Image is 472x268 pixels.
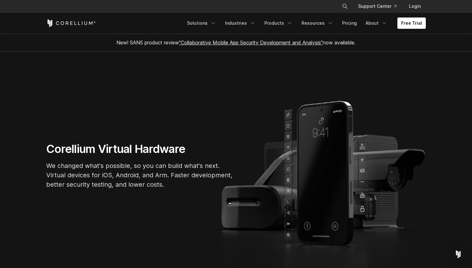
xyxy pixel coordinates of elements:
[298,18,337,29] a: Resources
[46,19,96,27] a: Corellium Home
[334,1,426,12] div: Navigation Menu
[404,1,426,12] a: Login
[46,142,234,156] h1: Corellium Virtual Hardware
[183,18,220,29] a: Solutions
[179,39,323,46] a: "Collaborative Mobile App Security Development and Analysis"
[397,18,426,29] a: Free Trial
[339,1,351,12] button: Search
[183,18,426,29] div: Navigation Menu
[362,18,391,29] a: About
[353,1,401,12] a: Support Center
[116,39,356,46] span: New! SANS product review now available.
[221,18,259,29] a: Industries
[338,18,361,29] a: Pricing
[46,161,234,189] p: We changed what's possible, so you can build what's next. Virtual devices for iOS, Android, and A...
[451,247,466,262] div: Open Intercom Messenger
[261,18,297,29] a: Products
